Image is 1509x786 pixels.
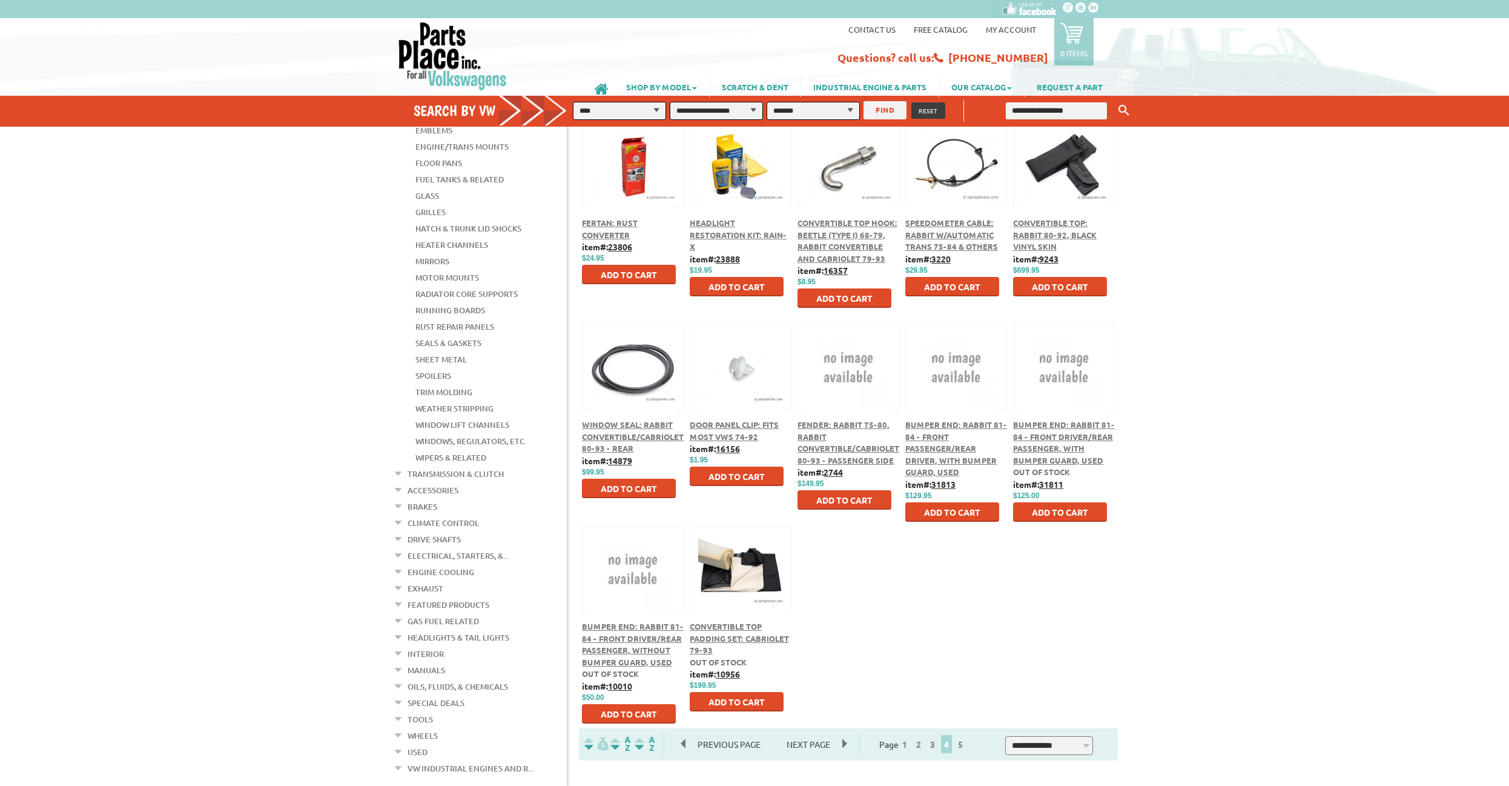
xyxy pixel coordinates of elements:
a: Engine/Trans Mounts [415,139,509,155]
a: Weather Stripping [415,401,494,416]
a: 0 items [1054,18,1094,65]
a: Sheet Metal [415,351,467,367]
a: Interior [408,646,444,662]
a: Brakes [408,499,437,515]
span: Add to Cart [601,269,657,280]
a: 2 [913,739,924,750]
span: Speedometer Cable: Rabbit w/Automatic Trans 75-84 & Others [905,218,998,251]
a: Bumper End: Rabbit 81-84 - Front Driver/Rear Passenger, With Bumper Guard, USED [1013,419,1115,465]
a: Window Lift Channels [415,417,509,433]
a: Seals & Gaskets [415,335,481,351]
a: Contact us [848,24,896,35]
button: Add to Cart [690,277,784,296]
button: Add to Cart [797,490,891,510]
span: Convertible Top: Rabbit 80-92, Black Vinyl Skin [1013,218,1097,251]
a: Spoilers [415,368,451,384]
a: Floor Pans [415,155,462,171]
a: Fuel Tanks & Related [415,172,504,187]
button: Add to Cart [1013,502,1107,522]
u: 2744 [824,467,843,478]
a: 5 [955,739,966,750]
span: $1.95 [690,456,708,464]
span: $149.95 [797,479,824,488]
button: Add to Cart [690,692,784,711]
a: VW Industrial Engines and R... [408,761,533,776]
button: Add to Cart [582,479,676,498]
span: $8.95 [797,278,816,286]
span: $199.95 [690,681,716,690]
a: Accessories [408,482,458,498]
span: $699.95 [1013,266,1039,275]
span: $129.95 [905,491,931,500]
a: Tools [408,711,433,727]
span: Add to Cart [1032,281,1088,292]
u: 14879 [608,455,632,466]
span: $50.00 [582,693,604,702]
button: Add to Cart [690,467,784,486]
a: Fender: Rabbit 75-80, Rabbit Convertible/Cabriolet 80-93 - Passenger Side [797,419,899,465]
a: Special Deals [408,695,464,711]
u: 23806 [608,241,632,252]
a: Electrical, Starters, &... [408,548,509,564]
a: Rust Repair Panels [415,319,494,335]
button: Add to Cart [905,502,999,522]
a: Running Boards [415,302,485,318]
span: $125.00 [1013,491,1039,500]
span: Add to Cart [816,293,873,304]
b: item#: [797,265,848,276]
span: 4 [941,735,952,753]
a: Bumper End: Rabbit 81-84 - Front Driver/Rear Passenger, Without Bumper Guard, USED [582,621,684,667]
a: OUR CATALOG [939,76,1024,97]
b: item#: [582,241,632,252]
a: Windows, Regulators, Etc. [415,433,526,449]
span: $19.95 [690,266,712,275]
b: item#: [690,668,740,679]
a: Trim Molding [415,384,472,400]
a: My Account [986,24,1036,35]
span: Convertible Top Padding Set: Cabriolet 79-93 [690,621,789,655]
a: 1 [899,739,910,750]
a: Wipers & Related [415,450,486,465]
span: $29.95 [905,266,928,275]
a: 3 [927,739,938,750]
a: INDUSTRIAL ENGINE & PARTS [801,76,939,97]
button: RESET [911,102,945,119]
h4: Search by VW [414,102,579,119]
a: Glass [415,188,439,204]
button: Add to Cart [1013,277,1107,296]
img: Parts Place Inc! [397,21,508,91]
u: 9243 [1039,253,1058,264]
b: item#: [1013,479,1063,490]
a: Mirrors [415,253,449,269]
a: Featured Products [408,597,489,613]
a: Used [408,744,428,760]
a: Headlight Restoration Kit: Rain-X [690,218,787,251]
a: SCRATCH & DENT [710,76,801,97]
a: Manuals [408,662,445,678]
div: Page [859,734,986,755]
b: item#: [690,443,740,454]
p: 0 items [1060,48,1088,58]
a: Wheels [408,728,438,744]
a: Window Seal: Rabbit Convertible/Cabriolet 80-93 - Rear [582,419,684,453]
a: Free Catalog [914,24,968,35]
u: 23888 [716,253,740,264]
span: Bumper End: Rabbit 81-84 - Front Passenger/Rear Driver, With Bumper Guard, USED [905,419,1007,477]
button: Keyword Search [1115,101,1133,121]
span: Next Page [774,735,842,753]
a: REQUEST A PART [1025,76,1115,97]
a: Heater Channels [415,237,488,253]
a: Oils, Fluids, & Chemicals [408,679,508,694]
a: Door Panel Clip: Fits Most VWs 74-92 [690,419,779,442]
button: FIND [863,101,906,119]
span: Add to Cart [924,507,980,518]
span: Out of stock [690,657,747,667]
span: Add to Cart [708,471,765,482]
a: Engine Cooling [408,564,474,580]
span: Add to Cart [601,708,657,719]
a: Grilles [415,204,446,220]
a: Convertible Top Hook: Beetle (Type I) 68-79, Rabbit Convertible and Cabriolet 79-93 [797,218,897,264]
a: Climate Control [408,515,479,531]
